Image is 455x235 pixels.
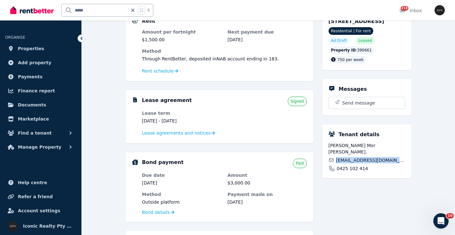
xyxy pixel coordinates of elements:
button: Gif picker [20,186,25,191]
button: Upload attachment [30,186,35,191]
dt: Due date [142,172,221,178]
span: 0425 102 414 [337,165,368,172]
span: Iconic Realty Pty Ltd [23,222,74,230]
div: Iconic says… [5,98,123,123]
span: Marketplace [18,115,49,123]
dt: Method [142,48,307,54]
a: Properties [5,42,76,55]
img: Bond Details [132,159,138,165]
a: Finance report [5,84,76,97]
dt: Lease term [142,110,221,116]
img: Profile image for Rochelle [18,4,28,14]
dd: $1,500.00 [142,36,221,43]
button: Home [100,3,112,15]
button: Manage Property [5,141,76,153]
div: The RentBetter Team says… [5,45,123,79]
a: Refer a friend [5,190,76,203]
dt: Method [142,191,221,198]
span: [EMAIL_ADDRESS][DOMAIN_NAME] [336,157,405,163]
span: Property ID [331,48,356,53]
a: Documents [5,98,76,111]
span: Ad: Draft [331,38,347,43]
div: hi, id like to talk to an agent. why can't I see this one [23,98,123,118]
dt: Payment made on [228,191,307,198]
h5: Messages [339,85,367,93]
a: Marketplace [5,113,76,125]
button: Send message [329,97,405,109]
textarea: Message… [5,173,122,184]
a: Help centre [5,176,76,189]
div: I understand you'd like to speak with an agent! Would you like me to connect you with a human age... [5,150,105,189]
div: : 390661 [329,46,375,54]
span: 750 per week [337,58,364,62]
span: Rent schedule [142,68,174,74]
div: Please make sure to click the options to 'get more help' if we haven't answered your question. [10,127,100,146]
button: Start recording [41,186,46,191]
dd: Outside platform [142,199,221,205]
span: 218 [401,6,408,11]
a: Bond details [142,209,174,215]
h5: Tenant details [339,131,380,138]
dt: Amount per fortnight [142,29,221,35]
span: 10 [446,213,454,218]
a: Lease agreements and notices [142,130,215,136]
div: Hi there 👋 This is Fin speaking. I’m here to answer your questions, but you’ll always have the op... [5,45,105,78]
a: Payments [5,70,76,83]
div: What can we help with [DATE]? [10,82,80,89]
span: ORGANISE [5,35,25,40]
div: The RentBetter Team says… [5,79,123,98]
dd: [DATE] [228,36,307,43]
button: Send a message… [110,184,120,194]
button: Find a tenant [5,127,76,139]
div: Hi there 👋 This is Fin speaking. I’m here to answer your questions, but you’ll always have the op... [10,49,100,74]
span: Account settings [18,207,60,215]
img: RentBetter [10,5,54,15]
h5: Rent [142,17,155,25]
span: Add property [18,59,51,67]
img: Rental Payments [132,19,138,23]
div: What can we help with [DATE]? [5,79,85,93]
dd: [DATE] [228,199,307,205]
a: Add property [5,56,76,69]
span: Refer a friend [18,193,53,200]
div: I understand you'd like to speak with an agent! Would you like me to connect you with a human age... [10,154,100,185]
button: go back [4,3,16,15]
span: Bond details [142,209,170,215]
span: Documents [18,101,46,109]
p: Active [31,8,44,14]
a: Account settings [5,204,76,217]
span: Finance report [18,87,55,95]
span: Through RentBetter , deposited in NAB account ending in 183 . [142,56,279,61]
img: Iconic Realty Pty Ltd [435,5,445,15]
iframe: Intercom live chat [433,213,449,229]
span: [PERSON_NAME] Mor [PERSON_NAME]. [329,142,405,155]
span: Properties [18,45,44,52]
div: The RentBetter Team says… [5,123,123,150]
span: Find a tenant [18,129,52,137]
img: Iconic Realty Pty Ltd [8,221,18,231]
dd: [DATE] - [DATE] [142,118,221,124]
span: Lease agreements and notices [142,130,211,136]
span: Help centre [18,179,47,186]
span: Residential | For rent [329,27,374,35]
dd: $3,000.00 [228,180,307,186]
div: hi, id like to talk to an agent. why can't I see this one [28,102,118,114]
span: Paid [296,161,304,166]
dt: Next payment due [228,29,307,35]
span: Payments [18,73,42,81]
span: Leased [358,38,372,43]
span: Send message [342,100,375,106]
a: Rent schedule [142,68,178,74]
dt: Amount [228,172,307,178]
dd: [DATE] [142,180,221,186]
h1: [PERSON_NAME] [31,3,72,8]
div: The RentBetter Team says… [5,150,123,194]
div: Inbox [399,7,422,14]
span: [STREET_ADDRESS] [329,18,384,24]
span: k [148,8,150,13]
div: Please make sure to click the options to 'get more help' if we haven't answered your question. [5,123,105,150]
span: Manage Property [18,143,61,151]
button: Emoji picker [10,186,15,191]
div: [DATE] [5,37,123,45]
h5: Bond payment [142,159,184,166]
